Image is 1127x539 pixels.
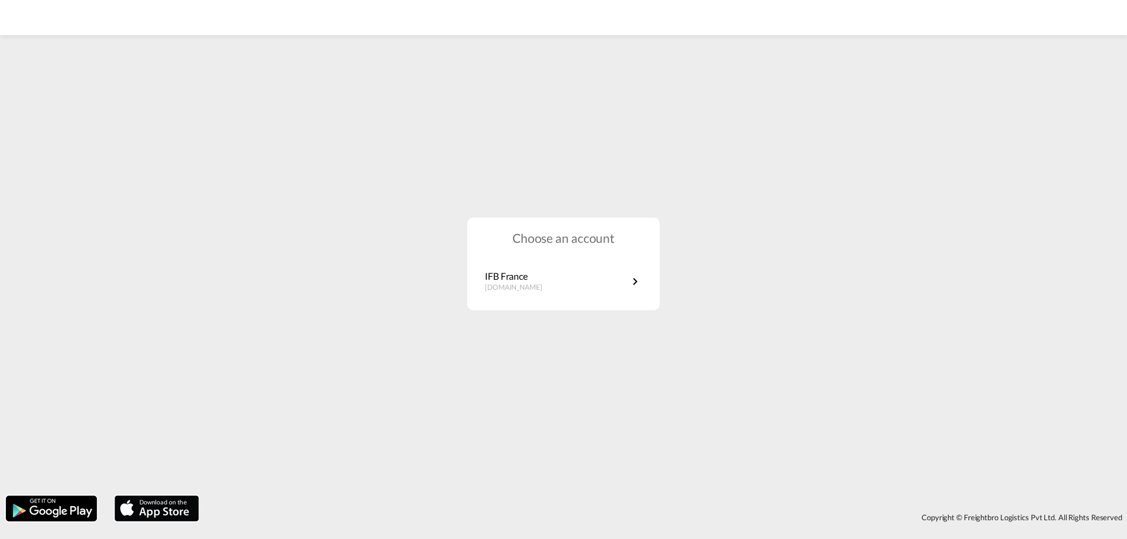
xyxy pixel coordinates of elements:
[485,270,554,283] p: IFB France
[205,507,1127,527] div: Copyright © Freightbro Logistics Pvt Ltd. All Rights Reserved
[485,270,642,293] a: IFB France[DOMAIN_NAME]
[485,283,554,293] p: [DOMAIN_NAME]
[5,494,98,523] img: google.png
[113,494,200,523] img: apple.png
[467,229,660,246] h1: Choose an account
[628,274,642,289] md-icon: icon-chevron-right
